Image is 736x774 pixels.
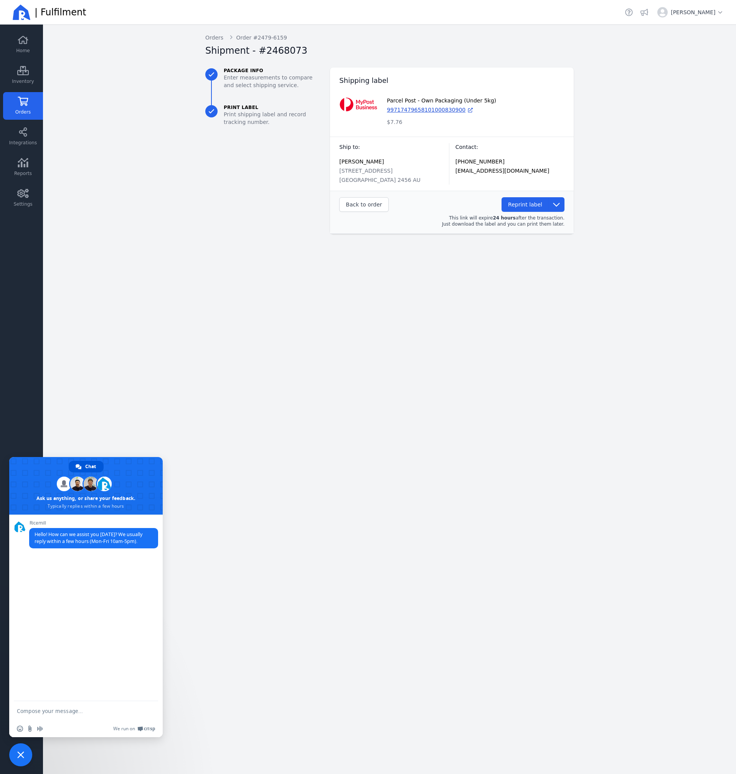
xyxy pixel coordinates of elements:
span: Hello! How can we assist you [DATE]? We usually reply within a few hours (Mon-Fri 10am-5pm). [35,531,142,545]
a: 99717479658101000830900 [387,106,474,114]
strong: 24 hours [493,215,515,221]
a: Helpdesk [624,7,634,18]
a: Chat [69,461,104,472]
img: Courier logo [339,97,378,112]
span: | Fulfilment [35,6,86,18]
span: Parcel Post - Own Packaging (Under 5kg) [387,97,496,104]
span: Settings [13,201,32,207]
button: [PERSON_NAME] [654,4,727,21]
textarea: Compose your message... [17,701,140,720]
span: [PERSON_NAME] [339,158,384,165]
span: Integrations [9,140,37,146]
a: Orders [205,34,223,41]
span: Reports [14,170,32,177]
span: Inventory [12,78,34,84]
span: Chat [85,461,96,472]
img: Ricemill Logo [12,3,31,21]
span: $7.76 [387,118,402,126]
div: This link will expire after the transaction. Just download the label and you can print them later. [393,215,564,227]
a: We run onCrisp [113,726,155,732]
span: Back to order [346,201,382,208]
button: Reprint label [502,197,549,212]
span: Enter measurements to compare and select shipping service. [224,74,324,89]
a: Order #2479-6159 [229,34,287,41]
h3: Contact: [455,143,564,151]
span: Package info [224,68,324,74]
h3: Ship to: [339,143,449,151]
span: Orders [15,109,31,115]
span: [STREET_ADDRESS] [339,168,393,174]
span: We run on [113,726,135,732]
span: Send a file [27,726,33,732]
span: Print shipping label and record tracking number. [224,111,324,126]
p: [PHONE_NUMBER] [455,157,564,166]
h2: Shipping label [339,75,388,86]
span: [PERSON_NAME] [671,8,724,16]
span: [GEOGRAPHIC_DATA] 2456 AU [339,177,421,183]
span: Insert an emoji [17,726,23,732]
span: Home [16,48,30,54]
span: Ricemill [29,520,158,526]
span: Reprint label [508,201,542,208]
span: Crisp [144,726,155,732]
span: Audio message [37,726,43,732]
button: Back to order [339,197,388,212]
span: Print Label [224,104,324,111]
a: Close chat [9,743,32,766]
p: [EMAIL_ADDRESS][DOMAIN_NAME] [455,166,564,175]
h2: Shipment - #2468073 [205,45,307,57]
